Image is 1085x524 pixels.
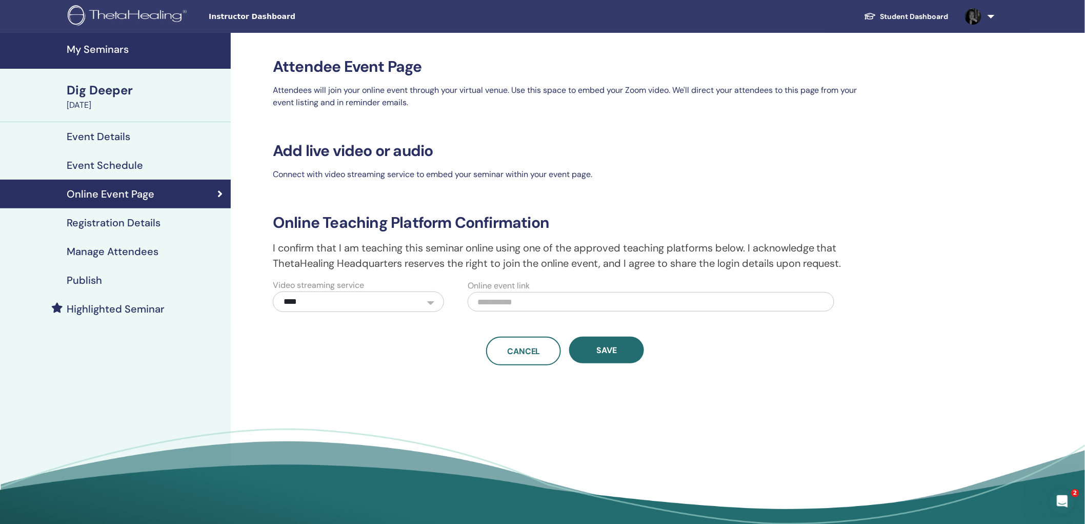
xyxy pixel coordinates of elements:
[507,346,540,357] span: Cancel
[267,142,864,160] h3: Add live video or audio
[267,240,864,271] p: I confirm that I am teaching this seminar online using one of the approved teaching platforms bel...
[1050,489,1075,514] iframe: Intercom live chat
[267,57,864,76] h3: Attendee Event Page
[856,7,957,26] a: Student Dashboard
[267,84,864,109] p: Attendees will join your online event through your virtual venue. Use this space to embed your Zo...
[67,159,143,171] h4: Event Schedule
[67,217,160,229] h4: Registration Details
[67,82,225,99] div: Dig Deeper
[67,188,154,200] h4: Online Event Page
[864,12,876,21] img: graduation-cap-white.svg
[596,345,617,356] span: Save
[67,303,165,315] h4: Highlighted Seminar
[569,337,644,363] button: Save
[209,11,363,22] span: Instructor Dashboard
[267,214,864,232] h3: Online Teaching Platform Confirmation
[965,8,981,25] img: default.jpg
[267,168,864,181] p: Connect with video streaming service to embed your seminar within your event page.
[61,82,231,111] a: Dig Deeper[DATE]
[67,274,102,286] h4: Publish
[67,130,130,143] h4: Event Details
[1071,489,1079,497] span: 2
[67,99,225,111] div: [DATE]
[67,245,158,258] h4: Manage Attendees
[273,279,364,292] label: Video streaming service
[68,5,190,28] img: logo.png
[468,280,530,292] label: Online event link
[486,337,561,365] a: Cancel
[67,43,225,55] h4: My Seminars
